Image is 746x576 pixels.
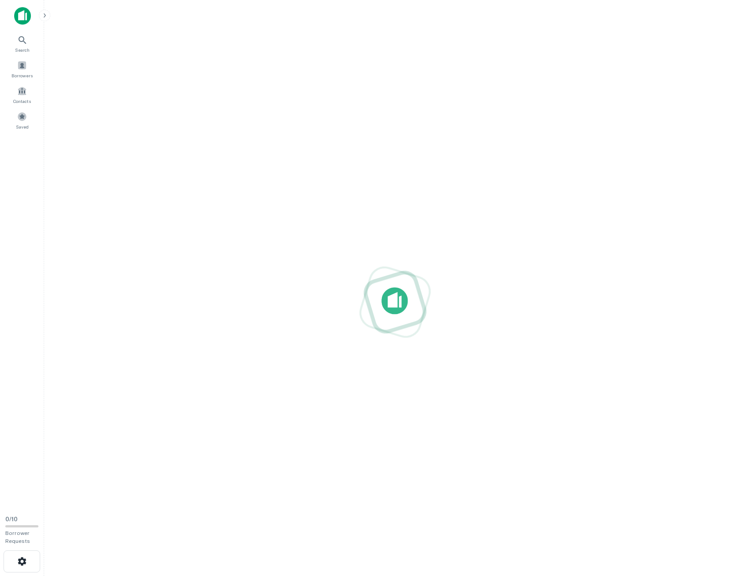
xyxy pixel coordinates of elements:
[3,108,41,132] a: Saved
[14,7,31,25] img: capitalize-icon.png
[3,57,41,81] a: Borrowers
[16,123,29,130] span: Saved
[5,516,18,523] span: 0 / 10
[13,98,31,105] span: Contacts
[11,72,33,79] span: Borrowers
[3,31,41,55] a: Search
[5,530,30,544] span: Borrower Requests
[15,46,30,53] span: Search
[3,83,41,106] a: Contacts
